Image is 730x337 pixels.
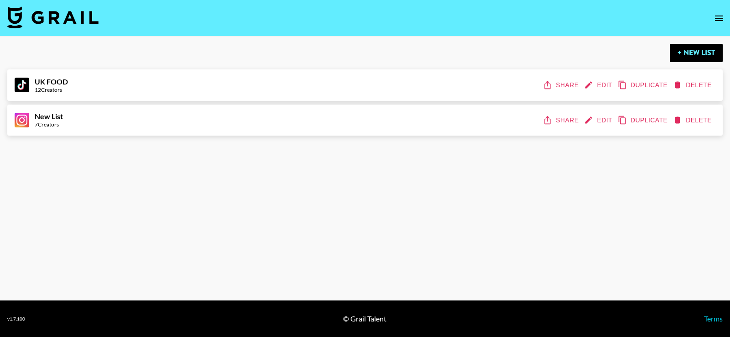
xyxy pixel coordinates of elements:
[704,314,723,323] a: Terms
[670,44,723,62] button: + New List
[616,77,671,94] button: duplicate
[671,77,715,94] button: delete
[7,316,25,322] div: v 1.7.100
[710,9,728,27] button: open drawer
[35,86,68,93] div: 12 Creators
[616,112,671,129] button: duplicate
[35,121,63,128] div: 7 Creators
[582,77,616,94] button: edit
[7,6,99,28] img: Grail Talent
[582,112,616,129] button: edit
[671,112,715,129] button: delete
[15,78,29,92] img: TikTok
[35,112,63,121] strong: New List
[15,113,29,127] img: Instagram
[35,77,68,86] strong: UK FOOD
[343,314,386,323] div: © Grail Talent
[541,77,582,94] button: share
[541,112,582,129] button: share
